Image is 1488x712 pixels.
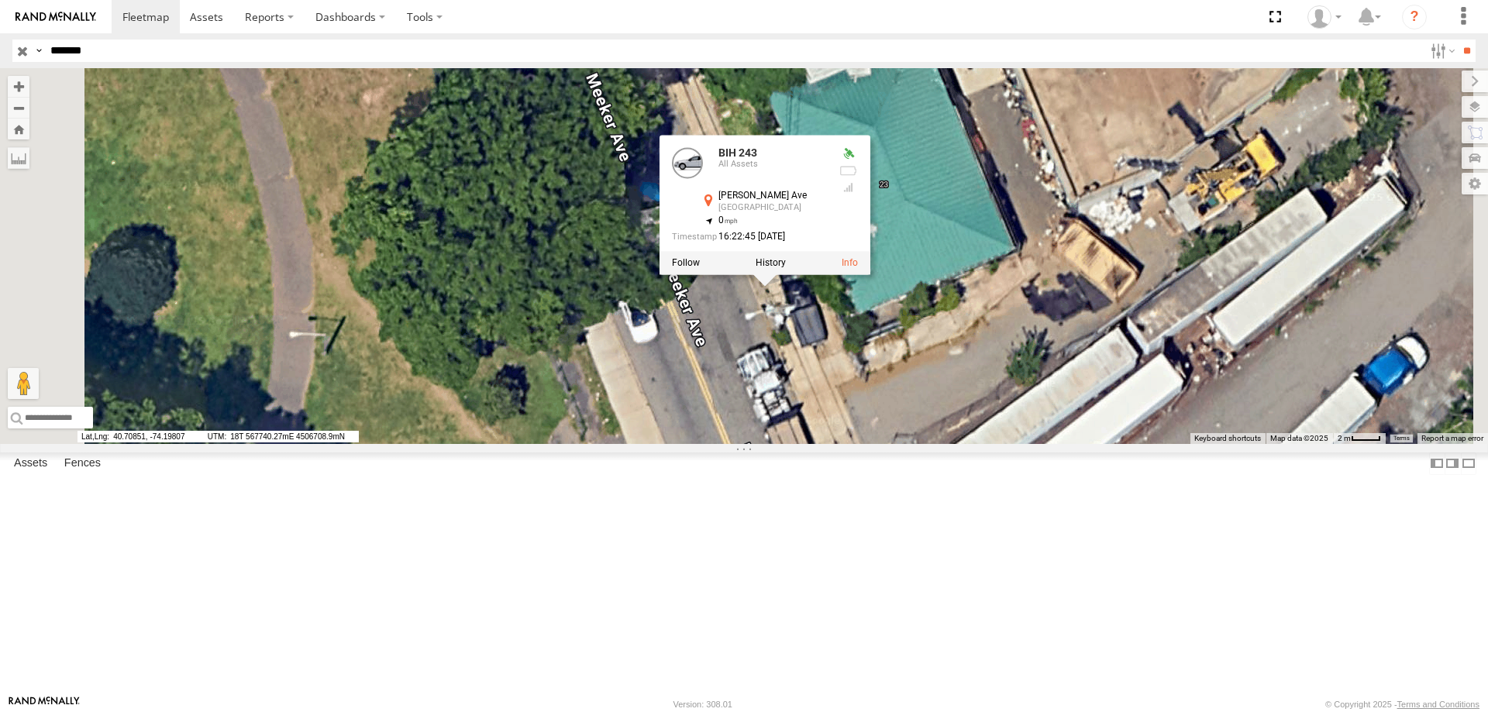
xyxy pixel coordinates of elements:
span: Map data ©2025 [1270,434,1328,442]
button: Map Scale: 2 m per 35 pixels [1333,433,1386,444]
i: ? [1402,5,1427,29]
label: Measure [8,147,29,169]
button: Zoom in [8,76,29,97]
div: All Assets [718,160,827,169]
a: Visit our Website [9,697,80,712]
span: 18T 567740.27mE 4506708.9mN [204,431,359,442]
span: 0 [718,215,738,225]
label: View Asset History [756,257,786,268]
a: View Asset Details [842,257,858,268]
a: BIH 243 [718,147,757,160]
a: Terms and Conditions [1397,700,1479,709]
div: Valid GPS Fix [839,148,858,160]
label: Dock Summary Table to the Right [1445,452,1460,475]
label: Fences [57,452,108,474]
label: Search Filter Options [1424,40,1458,62]
div: © Copyright 2025 - [1325,700,1479,709]
div: [GEOGRAPHIC_DATA] [718,203,827,212]
a: Report a map error [1421,434,1483,442]
button: Zoom out [8,97,29,119]
label: Hide Summary Table [1461,452,1476,475]
label: Map Settings [1462,173,1488,194]
label: Dock Summary Table to the Left [1429,452,1445,475]
span: 40.70851, -74.19807 [77,431,201,442]
a: Terms (opens in new tab) [1393,435,1410,442]
label: Assets [6,452,55,474]
a: View Asset Details [672,148,703,179]
div: No battery health information received from this device. [839,164,858,177]
div: Last Event GSM Signal Strength [839,181,858,194]
label: Search Query [33,40,45,62]
img: rand-logo.svg [15,12,96,22]
div: Date/time of location update [672,232,827,242]
button: Keyboard shortcuts [1194,433,1261,444]
button: Drag Pegman onto the map to open Street View [8,368,39,399]
div: [PERSON_NAME] Ave [718,191,827,201]
button: Zoom Home [8,119,29,139]
span: 2 m [1338,434,1351,442]
div: Version: 308.01 [673,700,732,709]
div: Nele . [1302,5,1347,29]
label: Realtime tracking of Asset [672,257,700,268]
